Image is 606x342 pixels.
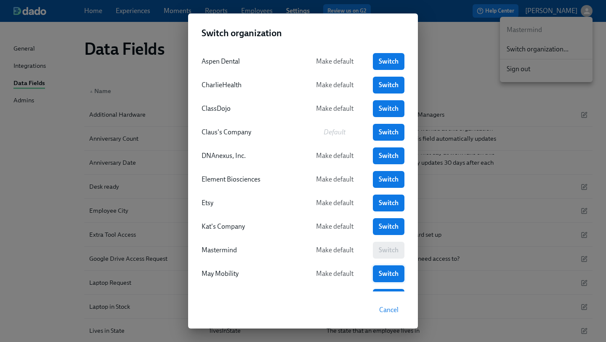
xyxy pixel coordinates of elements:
span: Make default [309,246,360,254]
span: Switch [379,81,399,89]
span: Make default [309,57,360,66]
a: Switch [373,147,404,164]
button: Make default [303,53,366,70]
span: Make default [309,175,360,184]
div: Claus's Company [202,128,296,137]
button: Make default [303,289,366,306]
a: Switch [373,218,404,235]
div: Kat's Company [202,222,296,231]
span: Make default [309,270,360,278]
span: Make default [309,81,360,89]
a: Switch [373,100,404,117]
span: Switch [379,199,399,207]
div: Etsy [202,198,296,208]
span: Cancel [379,306,399,314]
div: ClassDojo [202,104,296,113]
button: Make default [303,100,366,117]
span: Make default [309,152,360,160]
div: Mastermind [202,246,296,255]
div: May Mobility [202,269,296,278]
a: Switch [373,265,404,282]
span: Switch [379,128,399,136]
div: Aspen Dental [202,57,296,66]
a: Switch [373,289,404,306]
div: Element Biosciences [202,175,296,184]
a: Switch [373,77,404,94]
button: Make default [303,77,366,94]
div: DNAnexus, Inc. [202,151,296,160]
span: Switch [379,104,399,113]
h2: Switch organization [202,27,404,40]
span: Switch [379,270,399,278]
button: Make default [303,242,366,259]
span: Switch [379,57,399,66]
span: Switch [379,222,399,231]
span: Make default [309,222,360,231]
button: Make default [303,147,366,164]
button: Make default [303,218,366,235]
a: Switch [373,124,404,141]
a: Switch [373,53,404,70]
span: Switch [379,152,399,160]
button: Make default [303,195,366,211]
span: Switch [379,175,399,184]
button: Make default [303,265,366,282]
span: Make default [309,104,360,113]
button: Cancel [373,302,404,318]
a: Switch [373,171,404,188]
div: CharlieHealth [202,80,296,90]
a: Switch [373,195,404,211]
button: Make default [303,171,366,188]
span: Make default [309,199,360,207]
